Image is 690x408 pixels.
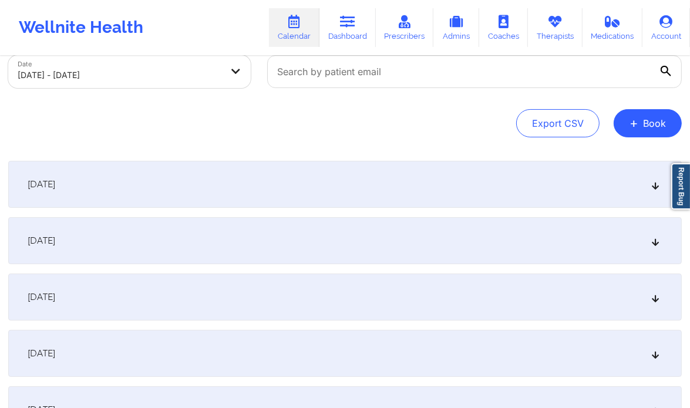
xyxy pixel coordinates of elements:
span: [DATE] [28,291,55,303]
a: Therapists [528,8,583,47]
a: Prescribers [376,8,434,47]
button: Export CSV [516,109,600,137]
a: Coaches [479,8,528,47]
a: Dashboard [319,8,376,47]
a: Medications [583,8,643,47]
input: Search by patient email [267,55,682,88]
span: [DATE] [28,235,55,247]
button: +Book [614,109,682,137]
a: Account [642,8,690,47]
a: Report Bug [671,163,690,210]
a: Admins [433,8,479,47]
div: [DATE] - [DATE] [18,62,221,88]
span: + [630,120,638,126]
a: Calendar [269,8,319,47]
span: [DATE] [28,348,55,359]
span: [DATE] [28,178,55,190]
